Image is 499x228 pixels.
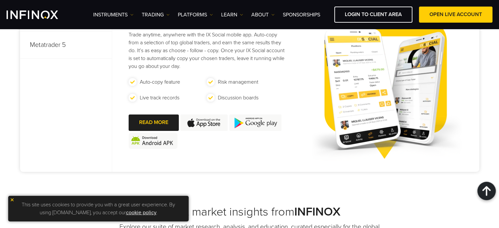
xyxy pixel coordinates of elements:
[221,11,243,19] a: Learn
[178,11,213,19] a: PLATFORMS
[218,78,258,86] p: Risk management
[218,94,259,102] p: Discussion boards
[283,11,320,19] a: SPONSORSHIPS
[11,199,185,218] p: This site uses cookies to provide you with a great user experience. By using [DOMAIN_NAME], you a...
[20,31,112,59] p: Metatrader 5
[93,11,134,19] a: Instruments
[7,10,73,19] a: INFINOX Logo
[140,94,179,102] p: Live track records
[126,209,156,216] a: cookie policy
[10,197,14,202] img: yellow close icon
[334,7,412,23] a: LOGIN TO CLIENT AREA
[294,205,341,219] strong: INFINOX
[20,205,479,219] h2: Latest market insights from
[129,114,179,131] a: READ MORE
[140,78,180,86] p: Auto-copy feature
[419,7,492,23] a: OPEN LIVE ACCOUNT
[129,31,285,70] p: Trade anytime, anywhere with the IX Social mobile app. Auto-copy from a selection of top global t...
[142,11,170,19] a: TRADING
[251,11,275,19] a: ABOUT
